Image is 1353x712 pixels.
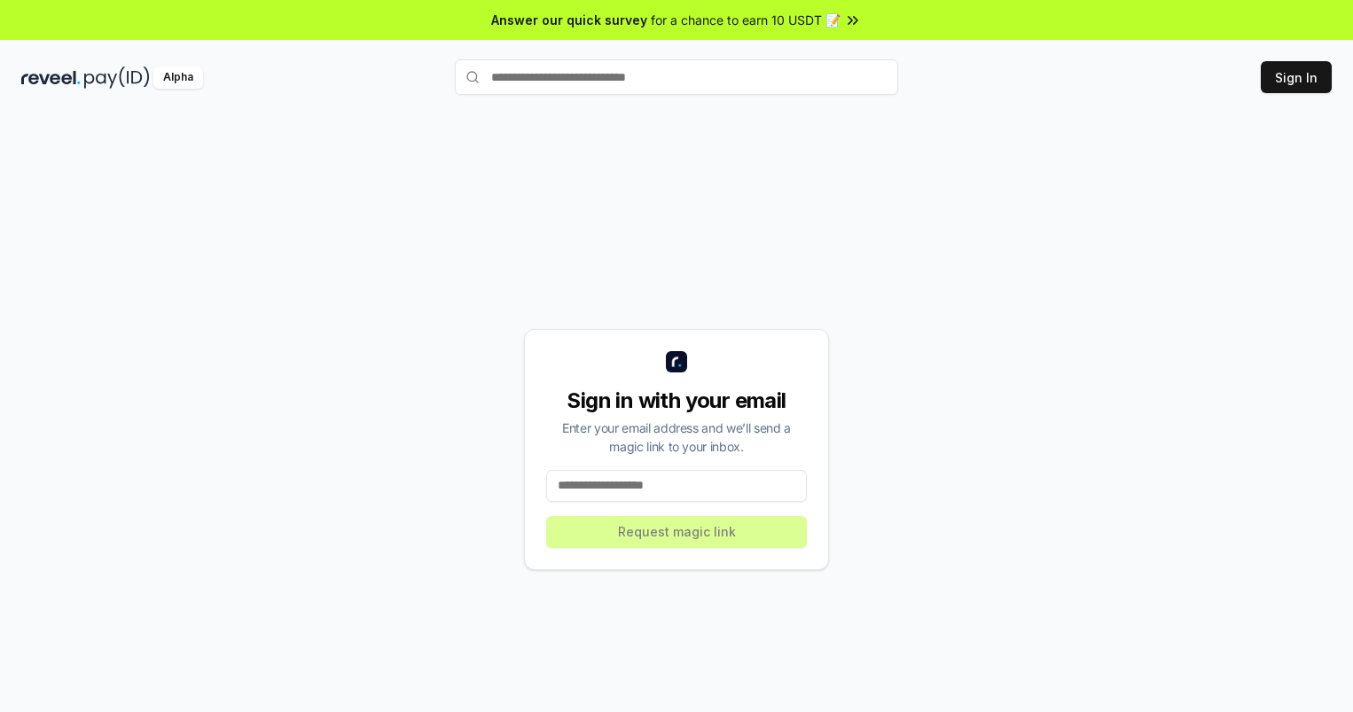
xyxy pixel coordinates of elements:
img: reveel_dark [21,67,81,89]
img: logo_small [666,351,687,372]
span: Answer our quick survey [491,11,647,29]
span: for a chance to earn 10 USDT 📝 [651,11,841,29]
div: Sign in with your email [546,387,807,415]
button: Sign In [1261,61,1332,93]
div: Enter your email address and we’ll send a magic link to your inbox. [546,419,807,456]
img: pay_id [84,67,150,89]
div: Alpha [153,67,203,89]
